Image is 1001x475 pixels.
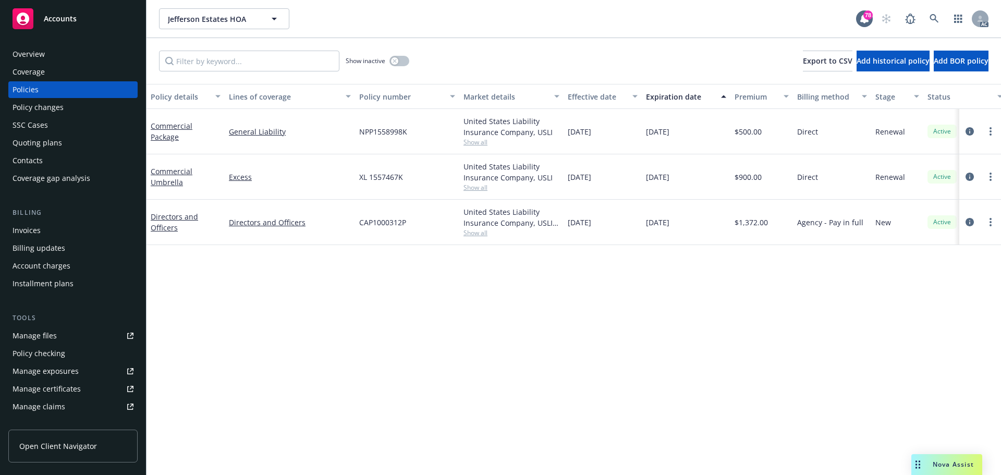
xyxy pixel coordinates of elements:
[8,275,138,292] a: Installment plans
[44,15,77,23] span: Accounts
[13,170,90,187] div: Coverage gap analysis
[984,216,997,228] a: more
[857,56,930,66] span: Add historical policy
[13,345,65,362] div: Policy checking
[735,91,777,102] div: Premium
[876,8,897,29] a: Start snowing
[13,117,48,133] div: SSC Cases
[13,327,57,344] div: Manage files
[168,14,258,25] span: Jefferson Estates HOA
[229,172,351,182] a: Excess
[8,327,138,344] a: Manage files
[13,135,62,151] div: Quoting plans
[151,91,209,102] div: Policy details
[911,454,924,475] div: Drag to move
[927,91,991,102] div: Status
[463,183,559,192] span: Show all
[13,381,81,397] div: Manage certificates
[463,91,548,102] div: Market details
[735,172,762,182] span: $900.00
[355,84,459,109] button: Policy number
[8,416,138,433] a: Manage BORs
[13,240,65,257] div: Billing updates
[13,275,74,292] div: Installment plans
[8,313,138,323] div: Tools
[229,217,351,228] a: Directors and Officers
[346,56,385,65] span: Show inactive
[646,91,715,102] div: Expiration date
[875,172,905,182] span: Renewal
[8,345,138,362] a: Policy checking
[463,138,559,147] span: Show all
[8,398,138,415] a: Manage claims
[642,84,730,109] button: Expiration date
[359,126,407,137] span: NPP1558998K
[646,217,669,228] span: [DATE]
[8,381,138,397] a: Manage certificates
[8,240,138,257] a: Billing updates
[797,91,856,102] div: Billing method
[13,99,64,116] div: Policy changes
[159,51,339,71] input: Filter by keyword...
[8,222,138,239] a: Invoices
[13,81,39,98] div: Policies
[8,258,138,274] a: Account charges
[13,222,41,239] div: Invoices
[463,206,559,228] div: United States Liability Insurance Company, USLI, CRC Group
[13,64,45,80] div: Coverage
[151,166,192,187] a: Commercial Umbrella
[19,441,97,452] span: Open Client Navigator
[875,91,908,102] div: Stage
[359,91,444,102] div: Policy number
[932,172,953,181] span: Active
[359,217,406,228] span: CAP1000312P
[463,228,559,237] span: Show all
[871,84,923,109] button: Stage
[147,84,225,109] button: Policy details
[984,170,997,183] a: more
[8,99,138,116] a: Policy changes
[924,8,945,29] a: Search
[13,152,43,169] div: Contacts
[13,416,62,433] div: Manage BORs
[932,127,953,136] span: Active
[8,117,138,133] a: SSC Cases
[963,170,976,183] a: circleInformation
[8,135,138,151] a: Quoting plans
[564,84,642,109] button: Effective date
[735,217,768,228] span: $1,372.00
[151,121,192,142] a: Commercial Package
[8,81,138,98] a: Policies
[797,126,818,137] span: Direct
[8,46,138,63] a: Overview
[963,125,976,138] a: circleInformation
[803,51,852,71] button: Export to CSV
[735,126,762,137] span: $500.00
[875,126,905,137] span: Renewal
[933,460,974,469] span: Nova Assist
[13,398,65,415] div: Manage claims
[797,172,818,182] span: Direct
[463,116,559,138] div: United States Liability Insurance Company, USLI
[225,84,355,109] button: Lines of coverage
[8,4,138,33] a: Accounts
[797,217,863,228] span: Agency - Pay in full
[568,172,591,182] span: [DATE]
[568,126,591,137] span: [DATE]
[793,84,871,109] button: Billing method
[568,217,591,228] span: [DATE]
[8,208,138,218] div: Billing
[863,10,873,20] div: 78
[229,126,351,137] a: General Liability
[13,46,45,63] div: Overview
[963,216,976,228] a: circleInformation
[948,8,969,29] a: Switch app
[875,217,891,228] span: New
[151,212,198,233] a: Directors and Officers
[13,363,79,380] div: Manage exposures
[359,172,403,182] span: XL 1557467K
[8,152,138,169] a: Contacts
[646,126,669,137] span: [DATE]
[568,91,626,102] div: Effective date
[911,454,982,475] button: Nova Assist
